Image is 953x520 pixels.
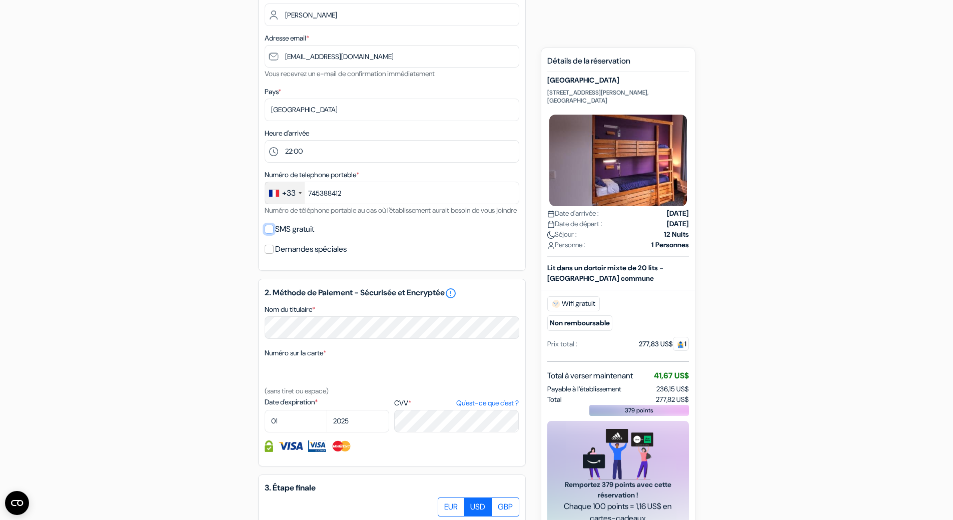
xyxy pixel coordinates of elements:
[583,429,653,479] img: gift_card_hero_new.png
[664,229,689,240] strong: 12 Nuits
[5,491,29,515] button: Ouvrir le widget CMP
[677,341,684,348] img: guest.svg
[667,219,689,229] strong: [DATE]
[547,208,599,219] span: Date d'arrivée :
[265,182,305,204] div: France: +33
[456,398,519,408] a: Qu'est-ce que c'est ?
[547,56,689,72] h5: Détails de la réservation
[651,240,689,250] strong: 1 Personnes
[438,497,519,516] div: Basic radio toggle button group
[331,440,352,452] img: Master Card
[394,398,519,408] label: CVV
[547,296,600,311] span: Wifi gratuit
[265,348,326,358] label: Numéro sur la carte
[278,440,303,452] img: Visa
[464,497,492,516] label: USD
[265,287,519,299] h5: 2. Méthode de Paiement - Sécurisée et Encryptée
[625,406,653,415] span: 379 points
[667,208,689,219] strong: [DATE]
[547,242,555,249] img: user_icon.svg
[547,394,562,405] span: Total
[265,397,389,407] label: Date d'expiration
[547,240,585,250] span: Personne :
[547,370,633,382] span: Total à verser maintenant
[547,89,689,105] p: [STREET_ADDRESS][PERSON_NAME], [GEOGRAPHIC_DATA]
[547,315,612,331] small: Non remboursable
[559,479,677,500] span: Remportez 379 points avec cette réservation !
[547,229,577,240] span: Séjour :
[282,187,296,199] div: +33
[547,263,663,283] b: Lit dans un dortoir mixte de 20 lits - [GEOGRAPHIC_DATA] commune
[265,69,435,78] small: Vous recevrez un e-mail de confirmation immédiatement
[547,221,555,228] img: calendar.svg
[265,182,519,204] input: 6 12 34 56 78
[265,483,519,492] h5: 3. Étape finale
[491,497,519,516] label: GBP
[265,304,315,315] label: Nom du titulaire
[656,394,689,405] span: 277,82 US$
[656,384,689,393] span: 236,15 US$
[673,337,689,351] span: 1
[265,45,519,68] input: Entrer adresse e-mail
[265,386,329,395] small: (sans tiret ou espace)
[547,219,602,229] span: Date de départ :
[265,33,309,44] label: Adresse email
[445,287,457,299] a: error_outline
[639,339,689,349] div: 277,83 US$
[275,242,347,256] label: Demandes spéciales
[308,440,326,452] img: Visa Electron
[438,497,464,516] label: EUR
[547,76,689,85] h5: [GEOGRAPHIC_DATA]
[265,87,281,97] label: Pays
[265,440,273,452] img: Information de carte de crédit entièrement encryptée et sécurisée
[552,300,560,308] img: free_wifi.svg
[547,210,555,218] img: calendar.svg
[265,170,359,180] label: Numéro de telephone portable
[265,4,519,26] input: Entrer le nom de famille
[547,231,555,239] img: moon.svg
[547,339,577,349] div: Prix total :
[265,128,309,139] label: Heure d'arrivée
[654,370,689,381] span: 41,67 US$
[547,384,621,394] span: Payable à l’établissement
[265,206,517,215] small: Numéro de téléphone portable au cas où l'établissement aurait besoin de vous joindre
[275,222,314,236] label: SMS gratuit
